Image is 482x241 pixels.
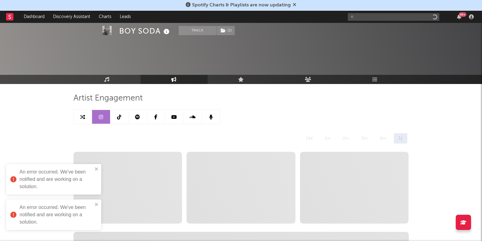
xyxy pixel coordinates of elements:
a: Dashboard [20,11,49,23]
span: Dismiss [293,3,296,8]
button: 99+ [457,14,461,19]
button: close [95,166,99,172]
button: Track [179,26,217,35]
div: An error occurred. We've been notified and are working on a solution. [20,168,93,190]
div: 2m [338,133,354,144]
div: 1m [320,133,335,144]
input: Search for artists [348,13,439,21]
button: (2) [217,26,235,35]
a: Charts [95,11,116,23]
span: Artist Engagement [73,95,143,102]
div: BOY SODA [119,26,171,36]
a: Leads [116,11,135,23]
div: 6m [375,133,391,144]
span: Spotify Charts & Playlists are now updating [192,3,291,8]
div: 1y [394,133,407,144]
button: close [95,202,99,208]
div: 3m [357,133,372,144]
span: ( 2 ) [217,26,235,35]
div: 99 + [459,12,466,17]
div: 14d [301,133,317,144]
a: Discovery Assistant [49,11,95,23]
div: An error occurred. We've been notified and are working on a solution. [20,204,93,226]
